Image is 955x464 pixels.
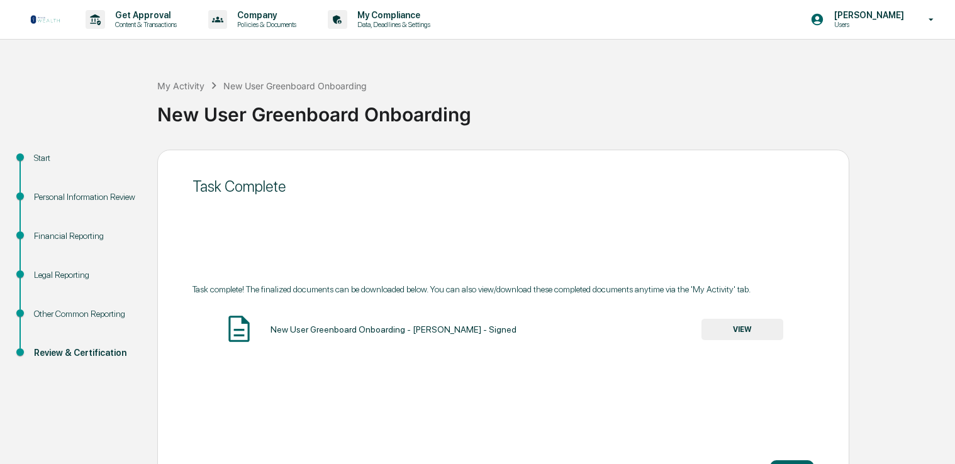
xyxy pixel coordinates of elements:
div: Task Complete [193,177,814,196]
div: Personal Information Review [34,191,137,204]
p: Data, Deadlines & Settings [347,20,437,29]
p: Policies & Documents [227,20,303,29]
div: Other Common Reporting [34,307,137,321]
p: Company [227,10,303,20]
div: Task complete! The finalized documents can be downloaded below. You can also view/download these ... [193,284,814,294]
div: New User Greenboard Onboarding [157,93,949,126]
p: Users [824,20,910,29]
img: logo [30,14,60,25]
p: Get Approval [105,10,183,20]
div: New User Greenboard Onboarding - [PERSON_NAME] - Signed [271,324,517,334]
div: Legal Reporting [34,268,137,282]
img: Document Icon [223,313,255,345]
div: New User Greenboard Onboarding [223,80,367,91]
button: VIEW [701,319,783,340]
p: My Compliance [347,10,437,20]
p: Content & Transactions [105,20,183,29]
div: My Activity [157,80,204,91]
p: [PERSON_NAME] [824,10,910,20]
div: Start [34,152,137,165]
div: Review & Certification [34,346,137,360]
div: Financial Reporting [34,229,137,243]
